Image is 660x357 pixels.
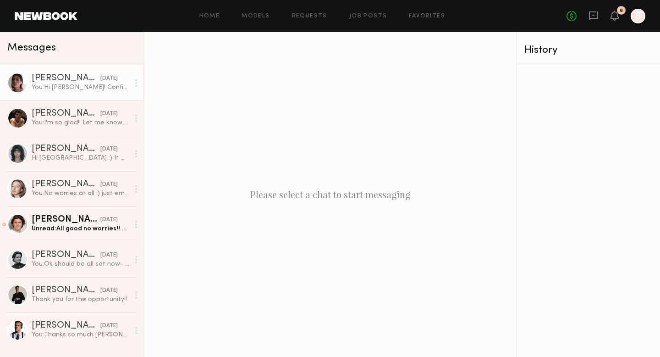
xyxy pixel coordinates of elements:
[32,180,100,189] div: [PERSON_NAME]
[32,215,100,224] div: [PERSON_NAME]
[100,74,118,83] div: [DATE]
[32,154,129,162] div: Hi [GEOGRAPHIC_DATA] :) It was the rate!! For 3/ 4 videos plus IG stories my rate is typically ar...
[32,118,129,127] div: You: I'm so glad!! Let me know if you need anything else additional from me ahead of making conte...
[524,45,653,56] div: History
[242,13,269,19] a: Models
[32,109,100,118] div: [PERSON_NAME]
[100,251,118,260] div: [DATE]
[32,189,129,198] div: You: No worries at all :) just emailed you!
[32,145,100,154] div: [PERSON_NAME]
[32,260,129,268] div: You: Ok should be all set now- went through!
[32,321,100,330] div: [PERSON_NAME]
[631,9,645,23] a: S
[32,224,129,233] div: Unread: All good no worries!! Have a great weekend :)
[32,83,129,92] div: You: Hi [PERSON_NAME]! Confirming your package should have been delivered [DATE]. :)
[100,110,118,118] div: [DATE]
[100,180,118,189] div: [DATE]
[100,322,118,330] div: [DATE]
[32,286,100,295] div: [PERSON_NAME]
[32,295,129,304] div: Thank you for the opportunity!!
[100,145,118,154] div: [DATE]
[32,74,100,83] div: [PERSON_NAME]
[620,8,623,13] div: 6
[409,13,445,19] a: Favorites
[292,13,327,19] a: Requests
[143,32,517,357] div: Please select a chat to start messaging
[7,43,56,53] span: Messages
[349,13,387,19] a: Job Posts
[100,286,118,295] div: [DATE]
[32,330,129,339] div: You: Thanks so much [PERSON_NAME]!
[32,251,100,260] div: [PERSON_NAME]
[100,216,118,224] div: [DATE]
[199,13,220,19] a: Home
